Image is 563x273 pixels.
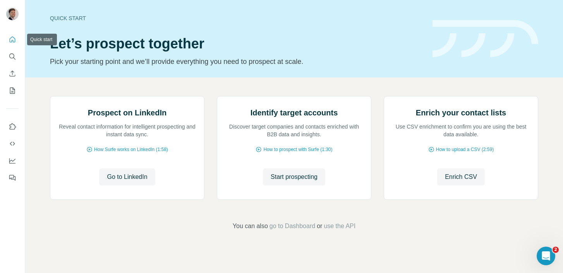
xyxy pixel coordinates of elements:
span: Start prospecting [271,172,318,182]
h1: Let’s prospect together [50,36,423,52]
iframe: Intercom live chat [537,247,555,265]
button: Use Surfe API [6,137,19,151]
button: Start prospecting [263,168,325,185]
h2: Enrich your contact lists [416,107,506,118]
button: Quick start [6,33,19,46]
p: Use CSV enrichment to confirm you are using the best data available. [392,123,530,138]
button: go to Dashboard [269,221,315,231]
button: use the API [324,221,355,231]
span: How Surfe works on LinkedIn (1:58) [94,146,168,153]
span: Go to LinkedIn [107,172,147,182]
p: Pick your starting point and we’ll provide everything you need to prospect at scale. [50,56,423,67]
h2: Identify target accounts [251,107,338,118]
button: Search [6,50,19,64]
img: Avatar [6,8,19,20]
button: Dashboard [6,154,19,168]
span: or [317,221,322,231]
button: My lists [6,84,19,98]
span: How to upload a CSV (2:59) [436,146,494,153]
p: Discover target companies and contacts enriched with B2B data and insights. [225,123,363,138]
div: Quick start [50,14,423,22]
span: Enrich CSV [445,172,477,182]
p: Reveal contact information for intelligent prospecting and instant data sync. [58,123,196,138]
span: How to prospect with Surfe (1:30) [263,146,332,153]
h2: Prospect on LinkedIn [88,107,166,118]
span: You can also [233,221,268,231]
span: 2 [553,247,559,253]
button: Use Surfe on LinkedIn [6,120,19,134]
button: Feedback [6,171,19,185]
button: Enrich CSV [6,67,19,81]
button: Go to LinkedIn [99,168,155,185]
img: banner [433,20,538,58]
button: Enrich CSV [437,168,485,185]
